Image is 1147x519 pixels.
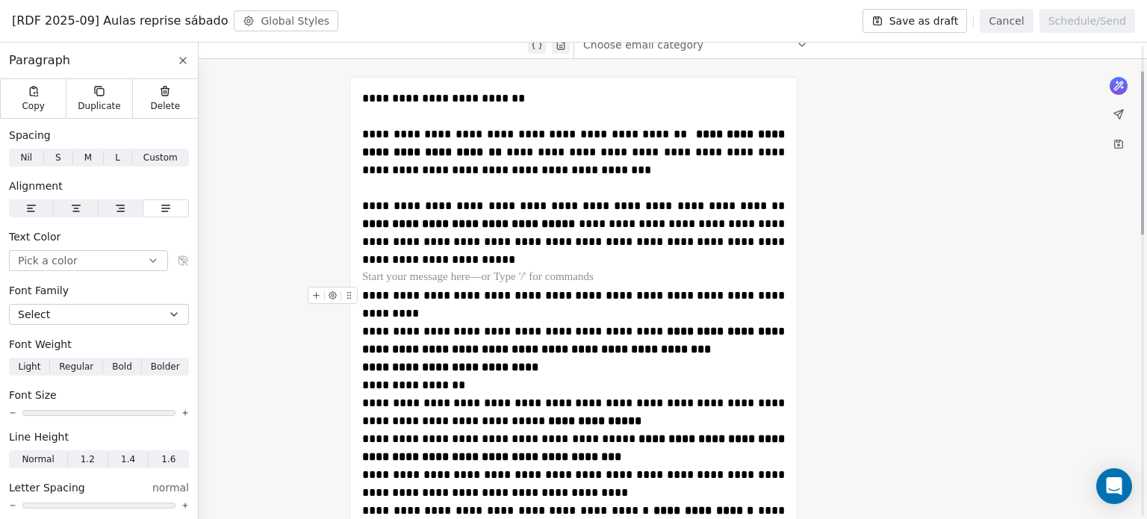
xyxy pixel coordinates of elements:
[161,453,175,466] span: 1.6
[81,453,95,466] span: 1.2
[9,388,57,403] span: Font Size
[9,52,70,69] span: Paragraph
[18,307,50,322] span: Select
[18,360,40,373] span: Light
[55,151,61,164] span: S
[59,360,93,373] span: Regular
[9,283,69,298] span: Font Family
[9,229,60,244] span: Text Color
[9,480,85,495] span: Letter Spacing
[121,453,135,466] span: 1.4
[151,360,180,373] span: Bolder
[112,360,132,373] span: Bold
[152,480,189,495] span: normal
[9,128,51,143] span: Spacing
[9,250,168,271] button: Pick a color
[143,151,178,164] span: Custom
[1039,9,1135,33] button: Schedule/Send
[234,10,338,31] button: Global Styles
[22,453,54,466] span: Normal
[151,100,181,112] span: Delete
[115,151,120,164] span: L
[9,178,63,193] span: Alignment
[12,12,228,30] span: [RDF 2025-09] Aulas reprise sábado
[9,429,69,444] span: Line Height
[980,9,1033,33] button: Cancel
[20,151,32,164] span: Nil
[78,100,120,112] span: Duplicate
[1096,468,1132,504] div: Open Intercom Messenger
[9,337,72,352] span: Font Weight
[862,9,968,33] button: Save as draft
[22,100,45,112] span: Copy
[583,37,703,52] span: Choose email category
[84,151,92,164] span: M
